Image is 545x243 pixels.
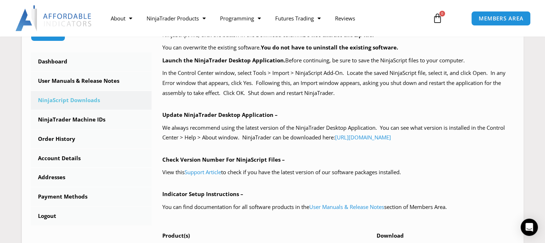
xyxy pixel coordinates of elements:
[309,203,384,210] a: User Manuals & Release Notes
[471,11,531,26] a: MEMBERS AREA
[15,5,92,31] img: LogoAI | Affordable Indicators – NinjaTrader
[139,10,213,27] a: NinjaTrader Products
[31,72,152,90] a: User Manuals & Release Notes
[328,10,362,27] a: Reviews
[162,167,515,177] p: View this to check if you have the latest version of our software packages installed.
[31,52,152,71] a: Dashboard
[31,130,152,148] a: Order History
[104,10,139,27] a: About
[31,187,152,206] a: Payment Methods
[479,16,524,21] span: MEMBERS AREA
[31,149,152,168] a: Account Details
[162,56,515,66] p: Before continuing, be sure to save the NinjaScript files to your computer.
[104,10,425,27] nav: Menu
[261,44,398,51] b: You do not have to uninstall the existing software.
[521,219,538,236] div: Open Intercom Messenger
[31,110,152,129] a: NinjaTrader Machine IDs
[439,11,445,16] span: 0
[422,8,453,29] a: 0
[213,10,268,27] a: Programming
[162,232,190,239] span: Product(s)
[162,202,515,212] p: You can find documentation for all software products in the section of Members Area.
[335,134,391,141] a: [URL][DOMAIN_NAME]
[162,123,515,143] p: We always recommend using the latest version of the NinjaTrader Desktop Application. You can see ...
[31,91,152,110] a: NinjaScript Downloads
[31,52,152,225] nav: Account pages
[377,232,404,239] span: Download
[162,43,515,53] p: You can overwrite the existing software.
[31,207,152,225] a: Logout
[268,10,328,27] a: Futures Trading
[185,168,221,176] a: Support Article
[162,57,285,64] b: Launch the NinjaTrader Desktop Application.
[162,190,243,197] b: Indicator Setup Instructions –
[162,156,285,163] b: Check Version Number For NinjaScript Files –
[162,111,278,118] b: Update NinjaTrader Desktop Application –
[162,68,515,98] p: In the Control Center window, select Tools > Import > NinjaScript Add-On. Locate the saved NinjaS...
[31,168,152,187] a: Addresses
